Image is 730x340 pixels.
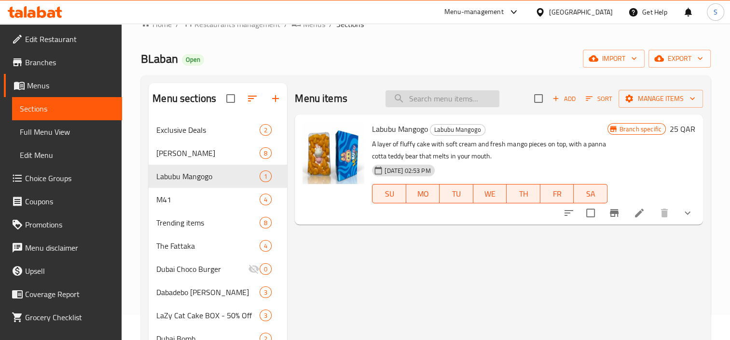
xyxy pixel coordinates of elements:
span: Labubu Mangogo [372,122,428,136]
a: Full Menu View [12,120,122,143]
div: Dabadebo [PERSON_NAME]3 [149,281,287,304]
button: sort-choices [557,201,580,225]
span: [DATE] 02:53 PM [381,166,434,175]
span: Dabadebo [PERSON_NAME] [156,286,260,298]
button: WE [473,184,507,203]
nav: breadcrumb [141,18,711,30]
span: Add [551,93,577,104]
div: items [260,310,272,321]
span: BLaban [141,48,178,70]
div: LaZy Cat Cake BOX - 50% Off3 [149,304,287,327]
button: SA [574,184,607,203]
a: Menus [291,18,325,30]
span: export [656,53,703,65]
div: Exclusive Deals [156,124,260,136]
a: Upsell [4,259,122,283]
span: Coverage Report [25,288,114,300]
button: import [583,50,645,68]
span: 8 [260,218,271,227]
div: items [260,194,272,205]
span: 8 [260,149,271,158]
button: SU [372,184,406,203]
span: Upsell [25,265,114,277]
a: Sections [12,97,122,120]
span: MO [410,187,436,201]
span: Sections [336,18,364,30]
div: Dubai Choco Burger [156,263,248,275]
div: Trending items8 [149,211,287,234]
a: Choice Groups [4,167,122,190]
span: 3 [260,288,271,297]
span: LaZy Cat Cake BOX - 50% Off [156,310,260,321]
span: 4 [260,195,271,204]
div: Labubu Mangogo1 [149,165,287,188]
span: Choice Groups [25,172,114,184]
button: FR [540,184,574,203]
span: 1 [260,172,271,181]
button: Branch-specific-item [603,201,626,225]
span: Grocery Checklist [25,312,114,323]
button: Add section [264,87,287,110]
a: Coupons [4,190,122,213]
span: 2 [260,126,271,135]
div: Dubai Choco Burger0 [149,257,287,281]
div: Menu-management [444,6,504,18]
button: Manage items [619,90,703,108]
input: search [386,90,499,107]
span: Sort sections [241,87,264,110]
div: [PERSON_NAME]8 [149,142,287,165]
span: TH [510,187,537,201]
span: Menus [27,80,114,91]
span: Open [182,56,204,64]
div: Open [182,54,204,66]
div: M414 [149,188,287,211]
span: SU [376,187,402,201]
span: Sort [586,93,612,104]
div: The Fattaka4 [149,234,287,257]
span: 3 [260,311,271,320]
a: Home [141,18,172,30]
a: Promotions [4,213,122,236]
span: Branches [25,57,114,68]
a: Coverage Report [4,283,122,306]
a: Edit menu item [634,207,645,219]
li: / [284,18,288,30]
a: Grocery Checklist [4,306,122,329]
span: import [591,53,637,65]
span: The Fattaka [156,240,260,252]
a: Branches [4,51,122,74]
button: export [648,50,711,68]
a: Menu disclaimer [4,236,122,259]
span: TU [443,187,469,201]
h2: Menu sections [152,91,216,106]
span: Branch specific [616,125,665,134]
h6: 25 QAR [670,122,695,136]
span: Edit Restaurant [25,33,114,45]
span: Trending items [156,217,260,228]
span: M41 [156,194,260,205]
button: TU [440,184,473,203]
button: TH [507,184,540,203]
svg: Show Choices [682,207,693,219]
a: Restaurants management [183,18,280,30]
a: Edit Menu [12,143,122,167]
span: Restaurants management [194,18,280,30]
span: SA [578,187,604,201]
span: Menu disclaimer [25,242,114,254]
div: items [260,263,272,275]
div: Exclusive Deals2 [149,118,287,142]
button: delete [653,201,676,225]
button: Add [549,91,579,106]
span: Coupons [25,196,114,207]
span: WE [477,187,503,201]
div: Dabadebo Landon [156,286,260,298]
span: [PERSON_NAME] [156,147,260,159]
button: MO [406,184,440,203]
span: Manage items [626,93,695,105]
span: Menus [303,18,325,30]
span: Labubu Mangogo [430,124,485,135]
div: items [260,124,272,136]
span: Labubu Mangogo [156,170,260,182]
